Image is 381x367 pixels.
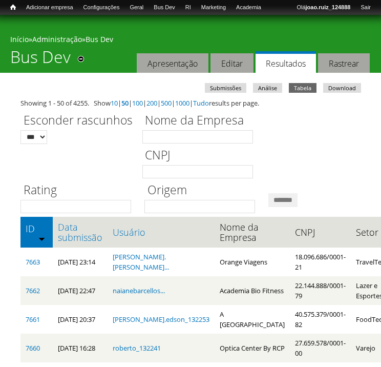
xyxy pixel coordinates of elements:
[53,248,108,276] td: [DATE] 23:14
[291,3,355,13] a: Olájoao.ruiz_124888
[58,222,102,242] a: Data submissão
[289,83,316,93] a: Tabela
[132,98,143,108] a: 100
[113,227,209,237] a: Usuário
[210,53,253,73] a: Editar
[161,98,172,108] a: 500
[253,83,282,93] a: Análise
[26,257,40,267] a: 7663
[10,47,71,73] h1: Bus Dev
[215,276,290,305] td: Academia Bio Fitness
[26,315,40,324] a: 7661
[355,3,376,13] a: Sair
[137,53,208,73] a: Apresentação
[121,98,129,108] a: 50
[149,3,180,13] a: Bus Dev
[175,98,189,108] a: 1000
[144,181,262,200] label: Origem
[20,112,136,130] label: Esconder rascunhos
[142,112,260,130] label: Nome da Empresa
[26,286,40,295] a: 7662
[21,3,78,13] a: Adicionar empresa
[290,276,351,305] td: 22.144.888/0001-79
[215,305,290,334] td: A [GEOGRAPHIC_DATA]
[215,248,290,276] td: Orange Viagens
[32,34,82,44] a: Administração
[231,3,266,13] a: Academia
[180,3,196,13] a: RI
[113,252,169,272] a: [PERSON_NAME].[PERSON_NAME]...
[205,83,246,93] a: Submissões
[290,248,351,276] td: 18.096.686/0001-21
[113,286,165,295] a: naianebarcellos...
[86,34,113,44] a: Bus Dev
[20,98,361,108] div: Showing 1 - 50 of 4255. Show | | | | | | results per page.
[38,235,45,242] img: ordem crescente
[323,83,361,93] a: Download
[26,343,40,353] a: 7660
[256,51,316,73] a: Resultados
[142,147,260,165] label: CNPJ
[306,4,351,10] strong: joao.ruiz_124888
[113,315,209,324] a: [PERSON_NAME].edson_132253
[10,34,29,44] a: Início
[10,4,16,11] span: Início
[215,334,290,362] td: Optica Center By RCP
[26,223,48,234] a: ID
[53,276,108,305] td: [DATE] 22:47
[215,217,290,248] th: Nome da Empresa
[78,3,125,13] a: Configurações
[193,98,209,108] a: Tudo
[318,53,370,73] a: Rastrear
[196,3,231,13] a: Marketing
[146,98,157,108] a: 200
[290,217,351,248] th: CNPJ
[20,181,138,200] label: Rating
[290,334,351,362] td: 27.659.578/0001-00
[10,34,371,47] div: » »
[5,3,21,12] a: Início
[53,334,108,362] td: [DATE] 16:28
[124,3,149,13] a: Geral
[53,305,108,334] td: [DATE] 20:37
[113,343,161,353] a: roberto_132241
[111,98,118,108] a: 10
[290,305,351,334] td: 40.575.379/0001-82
